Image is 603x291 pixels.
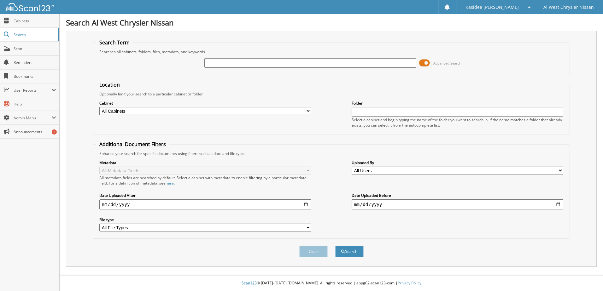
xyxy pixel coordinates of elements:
span: Scan123 [242,280,257,286]
label: File type [99,217,311,222]
legend: Additional Document Filters [96,141,169,148]
button: Clear [299,246,328,257]
div: © [DATE]-[DATE] [DOMAIN_NAME]. All rights reserved | appg02-scan123-com | [60,276,603,291]
label: Date Uploaded After [99,193,311,198]
span: Scan [14,46,56,51]
label: Cabinet [99,100,311,106]
span: Cabinets [14,18,56,24]
span: Advanced Search [433,61,461,66]
span: User Reports [14,88,52,93]
label: Uploaded By [352,160,563,165]
img: scan123-logo-white.svg [6,3,54,11]
span: Bookmarks [14,74,56,79]
input: end [352,199,563,209]
input: start [99,199,311,209]
span: Announcements [14,129,56,134]
a: Privacy Policy [398,280,421,286]
span: Al West Chrysler Nissan [543,5,594,9]
span: Admin Menu [14,115,52,121]
legend: Search Term [96,39,133,46]
a: here [166,180,174,186]
legend: Location [96,81,123,88]
div: Searches all cabinets, folders, files, metadata, and keywords [96,49,566,54]
span: Kasidee [PERSON_NAME] [465,5,519,9]
label: Date Uploaded Before [352,193,563,198]
div: Select a cabinet and begin typing the name of the folder you want to search in. If the name match... [352,117,563,128]
div: 2 [52,129,57,134]
span: Help [14,101,56,107]
iframe: Chat Widget [571,261,603,291]
h1: Search Al West Chrysler Nissan [66,17,597,28]
span: Search [14,32,55,37]
div: Optionally limit your search to a particular cabinet or folder [96,91,566,97]
span: Reminders [14,60,56,65]
div: All metadata fields are searched by default. Select a cabinet with metadata to enable filtering b... [99,175,311,186]
label: Folder [352,100,563,106]
div: Enhance your search for specific documents using filters such as date and file type. [96,151,566,156]
label: Metadata [99,160,311,165]
button: Search [335,246,364,257]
